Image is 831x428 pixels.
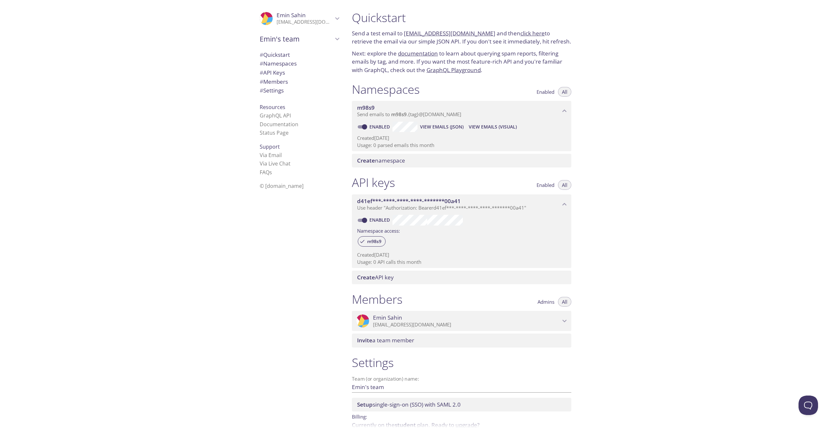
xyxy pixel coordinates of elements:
[254,68,344,77] div: API Keys
[269,169,272,176] span: s
[417,122,466,132] button: View Emails (JSON)
[404,30,495,37] a: [EMAIL_ADDRESS][DOMAIN_NAME]
[254,50,344,59] div: Quickstart
[352,175,395,190] h1: API keys
[466,122,519,132] button: View Emails (Visual)
[260,182,304,190] span: © [DOMAIN_NAME]
[254,77,344,86] div: Members
[260,51,290,58] span: Quickstart
[352,411,571,421] p: Billing:
[352,10,571,25] h1: Quickstart
[277,11,306,19] span: Emin Sahin
[260,169,272,176] a: FAQ
[260,51,263,58] span: #
[799,396,818,415] iframe: Help Scout Beacon - Open
[254,31,344,47] div: Emin's team
[352,311,571,331] div: Emin Sahin
[260,78,288,85] span: Members
[469,123,517,131] span: View Emails (Visual)
[260,78,263,85] span: #
[260,112,291,119] a: GraphQL API
[357,401,373,408] span: Setup
[260,69,263,76] span: #
[352,355,571,370] h1: Settings
[254,8,344,29] div: Emin Sahin
[357,336,372,344] span: Invite
[398,50,438,57] a: documentation
[254,59,344,68] div: Namespaces
[368,124,392,130] a: Enabled
[352,154,571,167] div: Create namespace
[254,86,344,95] div: Team Settings
[352,101,571,121] div: m98s9 namespace
[260,160,291,167] a: Via Live Chat
[260,69,285,76] span: API Keys
[357,135,566,141] p: Created [DATE]
[260,143,280,150] span: Support
[277,19,333,25] p: [EMAIL_ADDRESS][DOMAIN_NAME]
[352,376,419,381] label: Team (or organization) name:
[363,238,385,244] span: m98s9
[260,34,333,43] span: Emin's team
[260,87,284,94] span: Settings
[534,297,558,307] button: Admins
[260,87,263,94] span: #
[373,314,402,321] span: Emin Sahin
[357,336,414,344] span: a team member
[352,82,420,97] h1: Namespaces
[352,398,571,411] div: Setup SSO
[260,121,298,128] a: Documentation
[357,226,400,235] label: Namespace access:
[357,157,375,164] span: Create
[352,334,571,347] div: Invite a team member
[427,66,481,74] a: GraphQL Playground
[357,111,461,117] span: Send emails to . {tag} @[DOMAIN_NAME]
[357,259,566,265] p: Usage: 0 API calls this month
[260,152,282,159] a: Via Email
[357,251,566,258] p: Created [DATE]
[558,180,571,190] button: All
[358,236,386,247] div: m98s9
[391,111,407,117] span: m98s9
[352,271,571,284] div: Create API Key
[260,60,297,67] span: Namespaces
[352,49,571,74] p: Next: explore the to learn about querying spam reports, filtering emails by tag, and more. If you...
[352,292,403,307] h1: Members
[260,60,263,67] span: #
[357,274,394,281] span: API key
[260,129,289,136] a: Status Page
[558,87,571,97] button: All
[420,123,464,131] span: View Emails (JSON)
[357,274,375,281] span: Create
[533,180,558,190] button: Enabled
[260,104,285,111] span: Resources
[558,297,571,307] button: All
[357,104,375,111] span: m98s9
[357,157,405,164] span: namespace
[533,87,558,97] button: Enabled
[373,322,560,328] p: [EMAIL_ADDRESS][DOMAIN_NAME]
[368,217,392,223] a: Enabled
[357,401,461,408] span: single-sign-on (SSO) with SAML 2.0
[357,142,566,149] p: Usage: 0 parsed emails this month
[520,30,545,37] a: click here
[352,29,571,46] p: Send a test email to and then to retrieve the email via our simple JSON API. If you don't see it ...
